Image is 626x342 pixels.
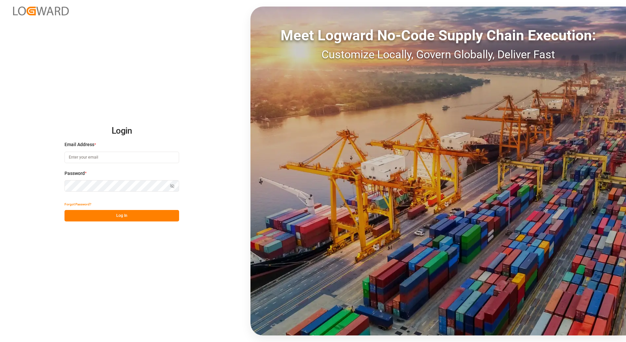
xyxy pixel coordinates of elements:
[64,170,85,177] span: Password
[64,152,179,163] input: Enter your email
[64,141,94,148] span: Email Address
[64,199,91,210] button: Forgot Password?
[250,25,626,46] div: Meet Logward No-Code Supply Chain Execution:
[64,121,179,142] h2: Login
[64,210,179,221] button: Log In
[250,46,626,63] div: Customize Locally, Govern Globally, Deliver Fast
[13,7,69,15] img: Logward_new_orange.png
